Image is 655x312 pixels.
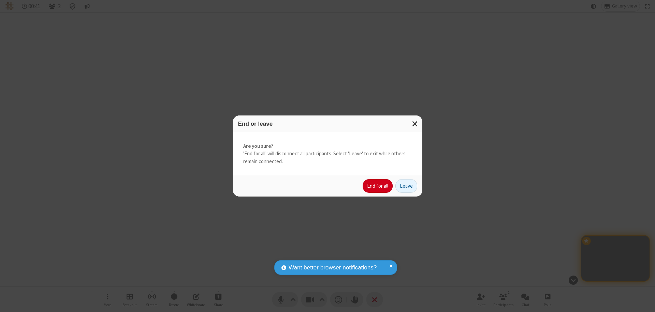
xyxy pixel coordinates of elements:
[363,179,393,193] button: End for all
[408,115,422,132] button: Close modal
[289,263,377,272] span: Want better browser notifications?
[395,179,417,193] button: Leave
[243,142,412,150] strong: Are you sure?
[238,121,417,127] h3: End or leave
[233,132,422,176] div: 'End for all' will disconnect all participants. Select 'Leave' to exit while others remain connec...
